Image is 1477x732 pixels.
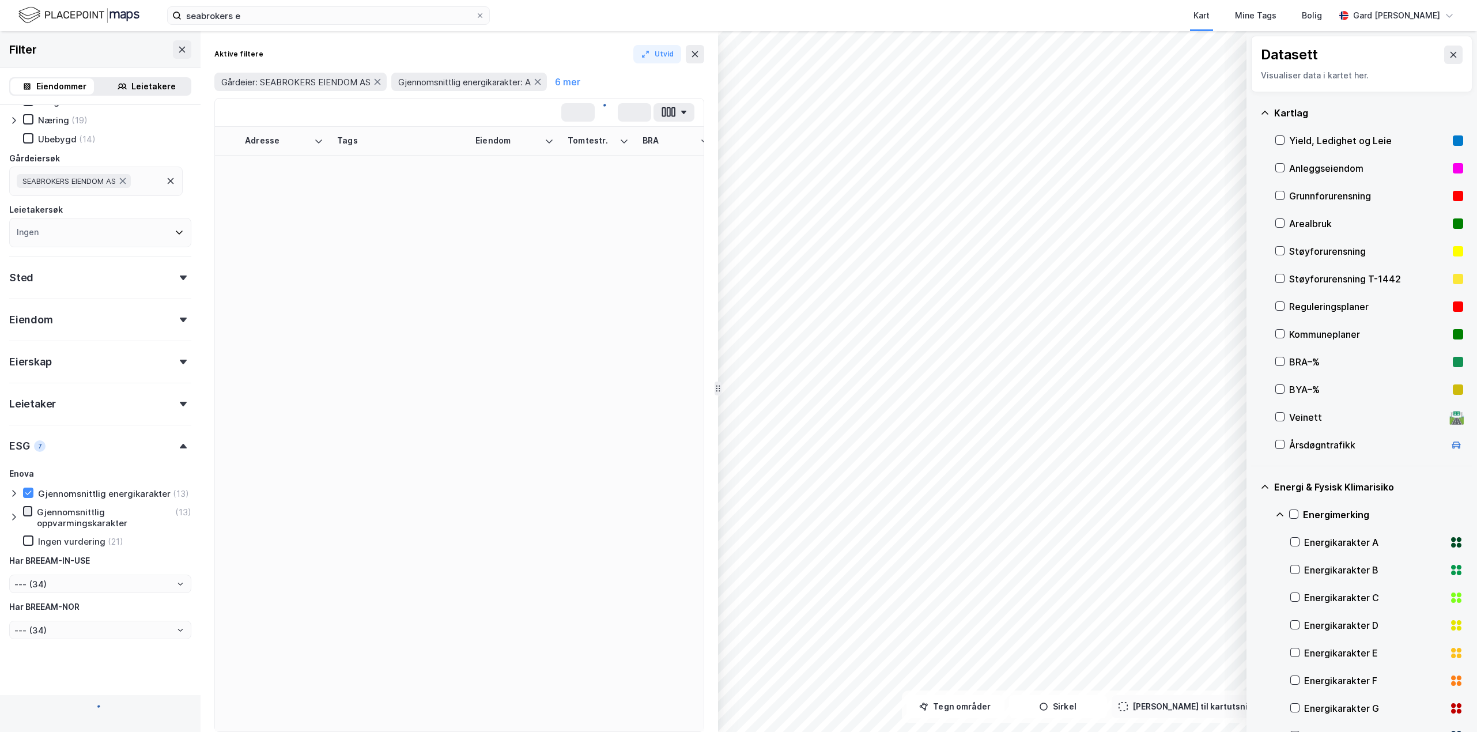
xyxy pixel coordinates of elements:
[1419,677,1477,732] iframe: Chat Widget
[221,77,371,88] span: Gårdeier: SEABROKERS EIENDOM AS
[9,439,29,453] div: ESG
[9,554,90,568] div: Har BREEAM-IN-USE
[597,103,615,122] img: spinner.a6d8c91a73a9ac5275cf975e30b51cfb.svg
[9,271,33,285] div: Sted
[131,80,176,93] div: Leietakere
[1289,327,1448,341] div: Kommuneplaner
[17,225,39,239] div: Ingen
[568,135,615,146] div: Tomtestr.
[91,704,109,723] img: spinner.a6d8c91a73a9ac5275cf975e30b51cfb.svg
[1289,161,1448,175] div: Anleggseiendom
[1235,9,1276,22] div: Mine Tags
[1304,591,1445,605] div: Energikarakter C
[643,135,696,146] div: BRA
[1289,300,1448,314] div: Reguleringsplaner
[38,134,77,145] div: Ubebygd
[1274,480,1463,494] div: Energi & Fysisk Klimarisiko
[34,440,46,452] div: 7
[71,115,88,126] div: (19)
[1193,9,1210,22] div: Kart
[9,355,51,369] div: Eierskap
[1419,677,1477,732] div: Kontrollprogram for chat
[1353,9,1440,22] div: Gard [PERSON_NAME]
[176,579,185,588] button: Open
[1009,695,1107,718] button: Sirkel
[1304,646,1445,660] div: Energikarakter E
[10,621,191,639] input: ClearOpen
[1289,244,1448,258] div: Støyforurensning
[79,134,96,145] div: (14)
[214,50,263,59] div: Aktive filtere
[10,575,191,593] input: ClearOpen
[9,397,56,411] div: Leietaker
[173,488,189,499] div: (13)
[38,115,69,126] div: Næring
[1289,217,1448,231] div: Arealbruk
[1304,701,1445,715] div: Energikarakter G
[182,7,475,24] input: Søk på adresse, matrikkel, gårdeiere, leietakere eller personer
[1274,106,1463,120] div: Kartlag
[245,135,309,146] div: Adresse
[1304,535,1445,549] div: Energikarakter A
[1303,508,1463,522] div: Energimerking
[37,507,173,529] div: Gjennomsnittlig oppvarmingskarakter
[108,536,123,547] div: (21)
[398,77,531,88] span: Gjennomsnittlig energikarakter: A
[175,507,191,518] div: (13)
[551,74,584,89] button: 6 mer
[633,45,682,63] button: Utvid
[9,152,60,165] div: Gårdeiersøk
[1304,618,1445,632] div: Energikarakter D
[475,135,540,146] div: Eiendom
[1304,563,1445,577] div: Energikarakter B
[1261,46,1318,64] div: Datasett
[38,488,171,499] div: Gjennomsnittlig energikarakter
[9,203,63,217] div: Leietakersøk
[176,625,185,635] button: Open
[1289,438,1445,452] div: Årsdøgntrafikk
[1289,355,1448,369] div: BRA–%
[1304,674,1445,688] div: Energikarakter F
[22,176,116,186] span: SEABROKERS EIENDOM AS
[906,695,1004,718] button: Tegn områder
[1261,69,1463,82] div: Visualiser data i kartet her.
[9,40,37,59] div: Filter
[1132,700,1255,714] div: [PERSON_NAME] til kartutsnitt
[1289,189,1448,203] div: Grunnforurensning
[1289,410,1445,424] div: Veinett
[9,467,34,481] div: Enova
[9,600,80,614] div: Har BREEAM-NOR
[1289,134,1448,148] div: Yield, Ledighet og Leie
[1289,383,1448,397] div: BYA–%
[1302,9,1322,22] div: Bolig
[38,536,105,547] div: Ingen vurdering
[337,135,462,146] div: Tags
[1449,410,1464,425] div: 🛣️
[1289,272,1448,286] div: Støyforurensning T-1442
[18,5,139,25] img: logo.f888ab2527a4732fd821a326f86c7f29.svg
[9,313,53,327] div: Eiendom
[36,80,86,93] div: Eiendommer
